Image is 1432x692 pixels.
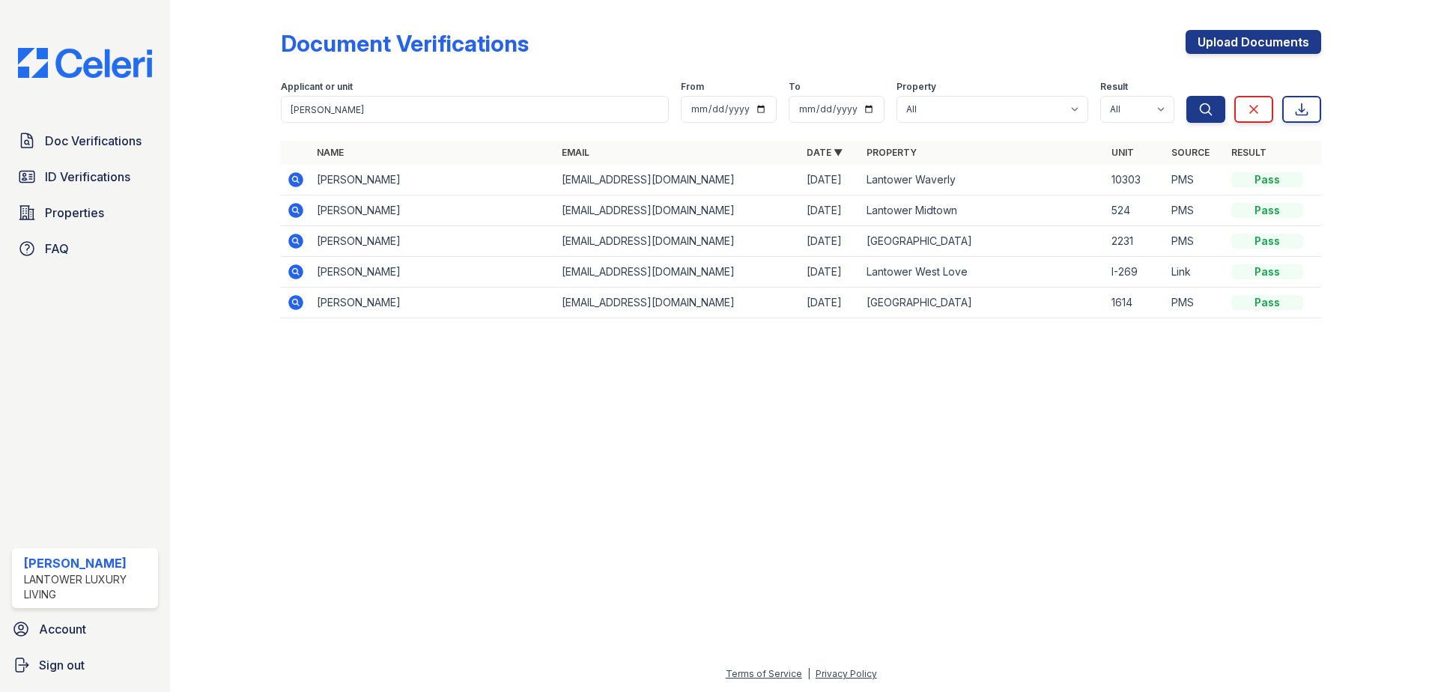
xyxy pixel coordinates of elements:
[801,257,861,288] td: [DATE]
[1171,147,1210,158] a: Source
[1231,295,1303,310] div: Pass
[1165,195,1225,226] td: PMS
[311,226,556,257] td: [PERSON_NAME]
[24,554,152,572] div: [PERSON_NAME]
[12,162,158,192] a: ID Verifications
[1231,234,1303,249] div: Pass
[45,240,69,258] span: FAQ
[1105,165,1165,195] td: 10303
[6,614,164,644] a: Account
[816,668,877,679] a: Privacy Policy
[1231,147,1266,158] a: Result
[1186,30,1321,54] a: Upload Documents
[861,165,1105,195] td: Lantower Waverly
[1105,257,1165,288] td: I-269
[801,226,861,257] td: [DATE]
[861,226,1105,257] td: [GEOGRAPHIC_DATA]
[556,226,801,257] td: [EMAIL_ADDRESS][DOMAIN_NAME]
[1105,288,1165,318] td: 1614
[281,30,529,57] div: Document Verifications
[807,147,843,158] a: Date ▼
[681,81,704,93] label: From
[45,204,104,222] span: Properties
[317,147,344,158] a: Name
[1165,257,1225,288] td: Link
[1165,288,1225,318] td: PMS
[1165,226,1225,257] td: PMS
[1231,172,1303,187] div: Pass
[1105,195,1165,226] td: 524
[12,126,158,156] a: Doc Verifications
[801,195,861,226] td: [DATE]
[726,668,802,679] a: Terms of Service
[896,81,936,93] label: Property
[801,165,861,195] td: [DATE]
[1100,81,1128,93] label: Result
[807,668,810,679] div: |
[6,48,164,78] img: CE_Logo_Blue-a8612792a0a2168367f1c8372b55b34899dd931a85d93a1a3d3e32e68fde9ad4.png
[789,81,801,93] label: To
[6,650,164,680] a: Sign out
[281,81,353,93] label: Applicant or unit
[861,257,1105,288] td: Lantower West Love
[1231,203,1303,218] div: Pass
[1105,226,1165,257] td: 2231
[867,147,917,158] a: Property
[311,195,556,226] td: [PERSON_NAME]
[12,234,158,264] a: FAQ
[12,198,158,228] a: Properties
[556,195,801,226] td: [EMAIL_ADDRESS][DOMAIN_NAME]
[311,288,556,318] td: [PERSON_NAME]
[45,132,142,150] span: Doc Verifications
[45,168,130,186] span: ID Verifications
[311,257,556,288] td: [PERSON_NAME]
[556,288,801,318] td: [EMAIL_ADDRESS][DOMAIN_NAME]
[1111,147,1134,158] a: Unit
[39,620,86,638] span: Account
[311,165,556,195] td: [PERSON_NAME]
[39,656,85,674] span: Sign out
[861,288,1105,318] td: [GEOGRAPHIC_DATA]
[861,195,1105,226] td: Lantower Midtown
[1165,165,1225,195] td: PMS
[281,96,669,123] input: Search by name, email, or unit number
[801,288,861,318] td: [DATE]
[24,572,152,602] div: Lantower Luxury Living
[562,147,589,158] a: Email
[556,165,801,195] td: [EMAIL_ADDRESS][DOMAIN_NAME]
[1231,264,1303,279] div: Pass
[556,257,801,288] td: [EMAIL_ADDRESS][DOMAIN_NAME]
